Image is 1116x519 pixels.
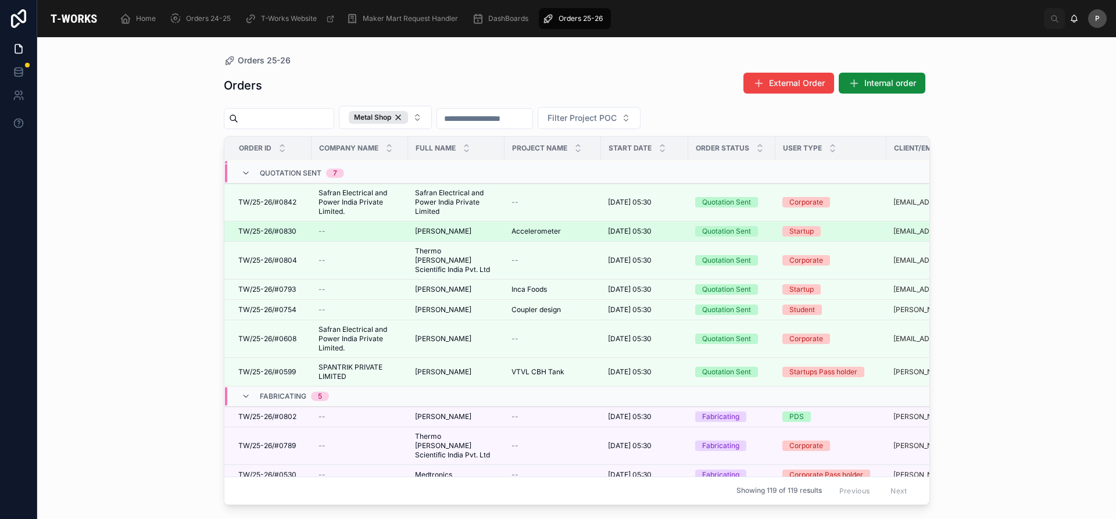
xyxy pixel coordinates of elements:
a: -- [319,305,401,314]
div: Corporate [789,255,823,266]
div: Corporate [789,197,823,207]
span: Home [136,14,156,23]
a: [DATE] 05:30 [608,256,681,265]
a: [PERSON_NAME] [415,334,498,343]
span: [PERSON_NAME] [415,412,471,421]
a: [EMAIL_ADDRESS][PERSON_NAME][DOMAIN_NAME] [893,334,997,343]
a: Startup [782,284,879,295]
a: Orders 24-25 [166,8,239,29]
div: Quotation Sent [702,334,751,344]
span: Fabricating [260,392,306,401]
a: -- [512,334,594,343]
span: P [1095,14,1100,23]
a: TW/25-26/#0530 [238,470,305,479]
div: Corporate [789,441,823,451]
a: Quotation Sent [695,305,768,315]
a: Corporate [782,441,879,451]
a: Orders 25-26 [224,55,291,66]
a: [DATE] 05:30 [608,285,681,294]
a: PDS [782,411,879,422]
a: SPANTRIK PRIVATE LIMITED [319,363,401,381]
a: [DATE] 05:30 [608,367,681,377]
span: VTVL CBH Tank [512,367,564,377]
span: -- [319,305,325,314]
div: Fabricating [702,470,739,480]
a: [DATE] 05:30 [608,334,681,343]
span: -- [319,470,325,479]
span: Start Date [609,144,652,153]
div: Fabricating [702,441,739,451]
a: -- [319,441,401,450]
div: 5 [318,392,322,401]
a: -- [512,412,594,421]
a: -- [319,412,401,421]
span: [DATE] 05:30 [608,367,652,377]
a: -- [512,256,594,265]
a: Thermo [PERSON_NAME] Scientific India Pvt. Ltd [415,432,498,460]
span: [PERSON_NAME] [415,227,471,236]
a: [DATE] 05:30 [608,470,681,479]
a: Fabricating [695,441,768,451]
a: Quotation Sent [695,255,768,266]
div: Quotation Sent [702,226,751,237]
a: Thermo [PERSON_NAME] Scientific India Pvt. Ltd [415,246,498,274]
a: [PERSON_NAME][EMAIL_ADDRESS][DOMAIN_NAME] [893,412,997,421]
span: TW/25-26/#0608 [238,334,296,343]
a: TW/25-26/#0754 [238,305,305,314]
a: TW/25-26/#0608 [238,334,305,343]
a: [PERSON_NAME][EMAIL_ADDRESS][DOMAIN_NAME] [893,470,997,479]
button: Select Button [339,106,432,129]
button: Unselect METAL_SHOP [349,111,408,124]
span: [PERSON_NAME] [415,305,471,314]
div: Quotation Sent [702,367,751,377]
a: Quotation Sent [695,367,768,377]
div: scrollable content [110,6,1044,31]
div: Corporate [789,334,823,344]
a: T-Works Website [241,8,341,29]
a: Fabricating [695,470,768,480]
span: -- [512,198,518,207]
a: Corporate [782,197,879,207]
span: -- [512,470,518,479]
span: -- [319,256,325,265]
span: [DATE] 05:30 [608,334,652,343]
span: Client/Employee Email [894,144,982,153]
a: TW/25-26/#0793 [238,285,305,294]
span: TW/25-26/#0754 [238,305,296,314]
div: Metal Shop [349,111,408,124]
span: Safran Electrical and Power India Private Limited. [319,188,401,216]
a: Coupler design [512,305,594,314]
a: [PERSON_NAME][EMAIL_ADDRESS][PERSON_NAME][DOMAIN_NAME] [893,305,997,314]
span: Coupler design [512,305,561,314]
a: [PERSON_NAME] [415,285,498,294]
a: [EMAIL_ADDRESS][DOMAIN_NAME] [893,256,997,265]
span: Orders 25-26 [559,14,603,23]
span: User Type [783,144,822,153]
a: [PERSON_NAME] [415,367,498,377]
div: 7 [333,169,337,178]
a: Medtronics [415,470,498,479]
span: T-Works Website [261,14,317,23]
span: [DATE] 05:30 [608,256,652,265]
span: TW/25-26/#0530 [238,470,296,479]
a: TW/25-26/#0802 [238,412,305,421]
span: Orders 25-26 [238,55,291,66]
span: [DATE] 05:30 [608,227,652,236]
span: Safran Electrical and Power India Private Limited. [319,325,401,353]
a: [EMAIL_ADDRESS][PERSON_NAME][DOMAIN_NAME] [893,198,997,207]
a: -- [512,470,594,479]
span: Company Name [319,144,378,153]
a: Quotation Sent [695,334,768,344]
span: Order ID [239,144,271,153]
span: [PERSON_NAME] [415,334,471,343]
a: Orders 25-26 [539,8,611,29]
span: [PERSON_NAME] [415,367,471,377]
a: Maker Mart Request Handler [343,8,466,29]
a: [DATE] 05:30 [608,441,681,450]
span: Medtronics [415,470,452,479]
a: Accelerometer [512,227,594,236]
